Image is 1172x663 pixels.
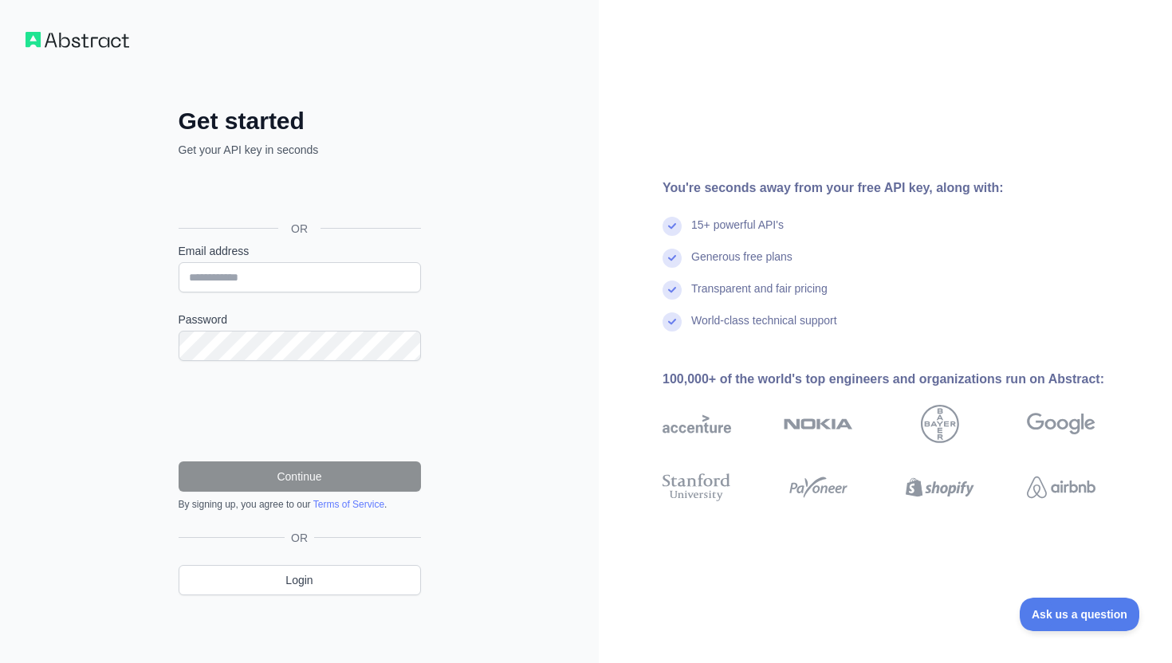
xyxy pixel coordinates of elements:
p: Get your API key in seconds [179,142,421,158]
div: World-class technical support [691,312,837,344]
img: check mark [663,312,682,331]
img: shopify [906,470,974,504]
label: Password [179,312,421,328]
img: check mark [663,280,682,300]
iframe: Sign in with Google Button [171,175,426,210]
img: google [1027,405,1095,443]
img: payoneer [784,470,852,504]
h2: Get started [179,107,421,135]
img: accenture [663,405,731,443]
img: check mark [663,249,682,268]
img: airbnb [1027,470,1095,504]
img: Workflow [26,32,129,48]
button: Continue [179,461,421,492]
label: Email address [179,243,421,259]
a: Terms of Service [313,499,384,510]
img: bayer [921,405,959,443]
img: stanford university [663,470,731,504]
div: Transparent and fair pricing [691,280,828,312]
span: OR [278,221,321,237]
span: OR [285,530,314,546]
div: Generous free plans [691,249,792,280]
div: 100,000+ of the world's top engineers and organizations run on Abstract: [663,370,1146,389]
iframe: reCAPTCHA [179,380,421,442]
img: check mark [663,217,682,236]
div: By signing up, you agree to our . [179,498,421,511]
iframe: Toggle Customer Support [1020,598,1140,631]
div: 15+ powerful API's [691,217,784,249]
a: Login [179,565,421,595]
div: You're seconds away from your free API key, along with: [663,178,1146,198]
img: nokia [784,405,852,443]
